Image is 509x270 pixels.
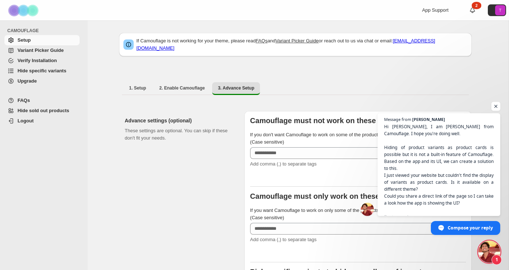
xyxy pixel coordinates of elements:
[250,132,458,145] span: If you don't want Camouflage to work on some of the products, add the tags of those products here...
[4,76,80,86] a: Upgrade
[159,85,205,91] span: 2. Enable Camouflage
[4,106,80,116] a: Hide sold out products
[499,8,502,12] text: T
[129,85,146,91] span: 1. Setup
[18,98,30,103] span: FAQs
[469,7,476,14] a: 2
[6,0,42,20] img: Camouflage
[4,56,80,66] a: Verify Installation
[491,255,502,265] span: 1
[422,7,448,13] span: App Support
[4,116,80,126] a: Logout
[4,45,80,56] a: Variant Picker Guide
[18,58,57,63] span: Verify Installation
[4,66,80,76] a: Hide specific variants
[125,117,233,124] h2: Advance settings (optional)
[4,95,80,106] a: FAQs
[218,85,254,91] span: 3. Advance Setup
[448,221,493,234] span: Compose your reply
[275,38,318,43] a: Variant Picker Guide
[18,68,66,73] span: Hide specific variants
[478,241,500,263] a: Open chat
[250,161,317,167] span: Add comma (,) to separate tags
[384,117,411,121] span: Message from
[250,192,458,200] b: Camouflage must only work on these products (Conditions)
[250,117,455,125] b: Camouflage must not work on these products (Exceptions)
[18,118,34,123] span: Logout
[250,208,456,220] span: If you want Camouflage to work on only some of the products, add the tags of those products here ...
[18,78,37,84] span: Upgrade
[412,117,445,121] span: [PERSON_NAME]
[4,35,80,45] a: Setup
[256,38,268,43] a: FAQs
[7,28,83,34] span: CAMOUFLAGE
[18,108,69,113] span: Hide sold out products
[125,127,233,142] p: These settings are optional. You can skip if these don't fit your needs.
[495,5,505,15] span: Avatar with initials T
[488,4,506,16] button: Avatar with initials T
[18,47,64,53] span: Variant Picker Guide
[137,37,467,52] p: If Camouflage is not working for your theme, please read and or reach out to us via chat or email:
[384,123,494,227] span: Hi [PERSON_NAME], I am [PERSON_NAME] from Camouflage. I hope you're doing well. Hiding of product...
[250,237,317,242] span: Add comma (,) to separate tags
[18,37,31,43] span: Setup
[472,2,481,9] div: 2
